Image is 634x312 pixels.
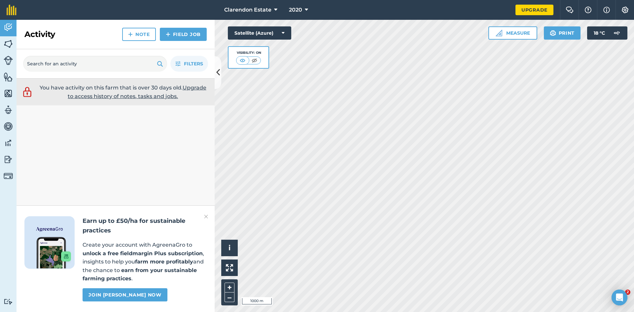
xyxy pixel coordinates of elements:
a: Upgrade [515,5,553,15]
span: Clarendon Estate [224,6,271,14]
img: svg+xml;base64,PHN2ZyB4bWxucz0iaHR0cDovL3d3dy53My5vcmcvMjAwMC9zdmciIHdpZHRoPSIxOSIgaGVpZ2h0PSIyNC... [157,60,163,68]
img: Two speech bubbles overlapping with the left bubble in the forefront [566,7,574,13]
strong: farm more profitably [135,259,193,265]
span: i [229,244,230,252]
a: Field Job [160,28,207,41]
button: + [225,283,234,293]
span: 18 ° C [594,26,605,40]
img: svg+xml;base64,PD94bWwgdmVyc2lvbj0iMS4wIiBlbmNvZGluZz0idXRmLTgiPz4KPCEtLSBHZW5lcmF0b3I6IEFkb2JlIE... [4,155,13,164]
img: Four arrows, one pointing top left, one top right, one bottom right and the last bottom left [226,264,233,271]
img: svg+xml;base64,PHN2ZyB4bWxucz0iaHR0cDovL3d3dy53My5vcmcvMjAwMC9zdmciIHdpZHRoPSI1NiIgaGVpZ2h0PSI2MC... [4,72,13,82]
img: svg+xml;base64,PD94bWwgdmVyc2lvbj0iMS4wIiBlbmNvZGluZz0idXRmLTgiPz4KPCEtLSBHZW5lcmF0b3I6IEFkb2JlIE... [4,138,13,148]
img: svg+xml;base64,PD94bWwgdmVyc2lvbj0iMS4wIiBlbmNvZGluZz0idXRmLTgiPz4KPCEtLSBHZW5lcmF0b3I6IEFkb2JlIE... [4,56,13,65]
img: svg+xml;base64,PHN2ZyB4bWxucz0iaHR0cDovL3d3dy53My5vcmcvMjAwMC9zdmciIHdpZHRoPSI1NiIgaGVpZ2h0PSI2MC... [4,39,13,49]
img: svg+xml;base64,PD94bWwgdmVyc2lvbj0iMS4wIiBlbmNvZGluZz0idXRmLTgiPz4KPCEtLSBHZW5lcmF0b3I6IEFkb2JlIE... [4,22,13,32]
img: svg+xml;base64,PD94bWwgdmVyc2lvbj0iMS4wIiBlbmNvZGluZz0idXRmLTgiPz4KPCEtLSBHZW5lcmF0b3I6IEFkb2JlIE... [21,86,33,98]
p: You have activity on this farm that is over 30 days old. [36,84,210,100]
strong: unlock a free fieldmargin Plus subscription [83,250,203,257]
img: svg+xml;base64,PD94bWwgdmVyc2lvbj0iMS4wIiBlbmNvZGluZz0idXRmLTgiPz4KPCEtLSBHZW5lcmF0b3I6IEFkb2JlIE... [4,298,13,305]
img: fieldmargin Logo [7,5,17,15]
img: svg+xml;base64,PD94bWwgdmVyc2lvbj0iMS4wIiBlbmNvZGluZz0idXRmLTgiPz4KPCEtLSBHZW5lcmF0b3I6IEFkb2JlIE... [4,105,13,115]
a: Join [PERSON_NAME] now [83,288,167,301]
img: svg+xml;base64,PHN2ZyB4bWxucz0iaHR0cDovL3d3dy53My5vcmcvMjAwMC9zdmciIHdpZHRoPSI1NiIgaGVpZ2h0PSI2MC... [4,88,13,98]
img: svg+xml;base64,PD94bWwgdmVyc2lvbj0iMS4wIiBlbmNvZGluZz0idXRmLTgiPz4KPCEtLSBHZW5lcmF0b3I6IEFkb2JlIE... [4,121,13,131]
img: Screenshot of the Gro app [37,237,71,268]
img: svg+xml;base64,PHN2ZyB4bWxucz0iaHR0cDovL3d3dy53My5vcmcvMjAwMC9zdmciIHdpZHRoPSIyMiIgaGVpZ2h0PSIzMC... [204,213,208,221]
input: Search for an activity [23,56,167,72]
button: i [221,240,238,256]
div: Open Intercom Messenger [612,290,627,305]
img: A cog icon [621,7,629,13]
a: Note [122,28,156,41]
button: Filters [170,56,208,72]
h2: Activity [24,29,55,40]
button: Measure [488,26,537,40]
div: Visibility: On [236,50,261,55]
img: svg+xml;base64,PHN2ZyB4bWxucz0iaHR0cDovL3d3dy53My5vcmcvMjAwMC9zdmciIHdpZHRoPSI1MCIgaGVpZ2h0PSI0MC... [238,57,247,64]
strong: earn from your sustainable farming practices [83,267,197,282]
img: svg+xml;base64,PHN2ZyB4bWxucz0iaHR0cDovL3d3dy53My5vcmcvMjAwMC9zdmciIHdpZHRoPSIxOSIgaGVpZ2h0PSIyNC... [550,29,556,37]
p: Create your account with AgreenaGro to , insights to help you and the chance to . [83,241,207,283]
span: 2020 [289,6,302,14]
span: 2 [625,290,630,295]
img: A question mark icon [584,7,592,13]
button: Satellite (Azure) [228,26,291,40]
img: svg+xml;base64,PHN2ZyB4bWxucz0iaHR0cDovL3d3dy53My5vcmcvMjAwMC9zdmciIHdpZHRoPSIxNCIgaGVpZ2h0PSIyNC... [128,30,133,38]
button: Print [544,26,581,40]
img: Ruler icon [496,30,502,36]
span: Filters [184,60,203,67]
h2: Earn up to £50/ha for sustainable practices [83,216,207,235]
button: 18 °C [587,26,627,40]
img: svg+xml;base64,PHN2ZyB4bWxucz0iaHR0cDovL3d3dy53My5vcmcvMjAwMC9zdmciIHdpZHRoPSI1MCIgaGVpZ2h0PSI0MC... [250,57,259,64]
button: – [225,293,234,302]
img: svg+xml;base64,PD94bWwgdmVyc2lvbj0iMS4wIiBlbmNvZGluZz0idXRmLTgiPz4KPCEtLSBHZW5lcmF0b3I6IEFkb2JlIE... [610,26,623,40]
img: svg+xml;base64,PD94bWwgdmVyc2lvbj0iMS4wIiBlbmNvZGluZz0idXRmLTgiPz4KPCEtLSBHZW5lcmF0b3I6IEFkb2JlIE... [4,171,13,181]
img: svg+xml;base64,PHN2ZyB4bWxucz0iaHR0cDovL3d3dy53My5vcmcvMjAwMC9zdmciIHdpZHRoPSIxNCIgaGVpZ2h0PSIyNC... [166,30,170,38]
img: svg+xml;base64,PHN2ZyB4bWxucz0iaHR0cDovL3d3dy53My5vcmcvMjAwMC9zdmciIHdpZHRoPSIxNyIgaGVpZ2h0PSIxNy... [603,6,610,14]
a: Upgrade to access history of notes, tasks and jobs. [68,85,206,99]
